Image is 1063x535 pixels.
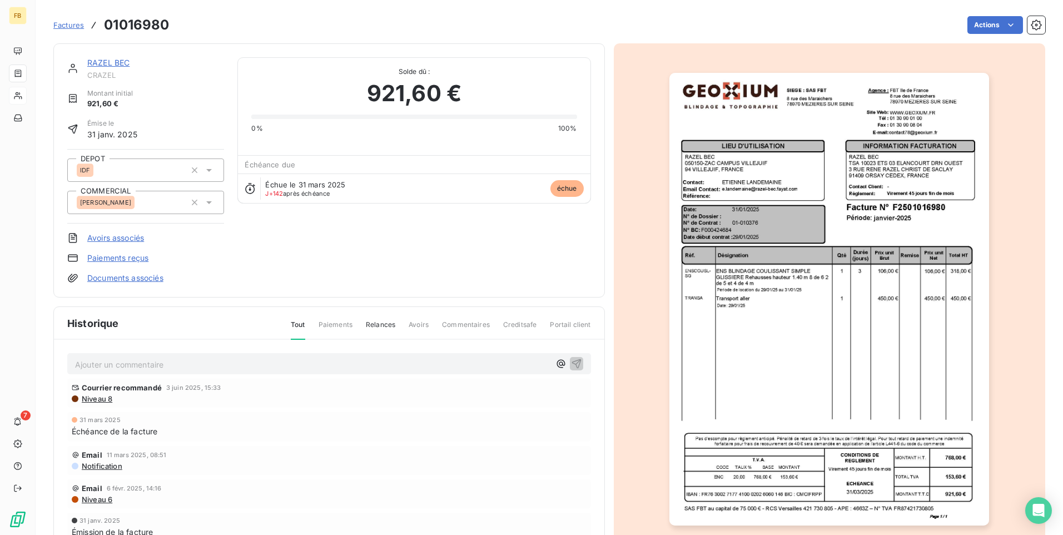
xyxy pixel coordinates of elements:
img: Logo LeanPay [9,511,27,528]
span: 31 janv. 2025 [80,517,120,524]
span: 3 juin 2025, 15:33 [166,384,221,391]
span: Avoirs [409,320,429,339]
span: Creditsafe [503,320,537,339]
span: Factures [53,21,84,29]
span: Commentaires [442,320,490,339]
span: Niveau 8 [81,394,112,403]
span: après échéance [265,190,330,197]
span: CRAZEL [87,71,224,80]
span: 7 [21,410,31,420]
span: Relances [366,320,395,339]
span: Historique [67,316,119,331]
span: échue [550,180,584,197]
span: 31 janv. 2025 [87,128,137,140]
span: 11 mars 2025, 08:51 [107,452,167,458]
span: [PERSON_NAME] [80,199,131,206]
span: 0% [251,123,262,133]
span: Niveau 6 [81,495,112,504]
span: Échéance due [245,160,295,169]
span: Tout [291,320,305,340]
span: Émise le [87,118,137,128]
h3: 01016980 [104,15,169,35]
a: Paiements reçus [87,252,148,264]
span: Notification [81,462,122,470]
span: Paiements [319,320,352,339]
span: Portail client [550,320,590,339]
a: RAZEL BEC [87,58,130,67]
span: Email [82,450,102,459]
img: invoice_thumbnail [669,73,989,526]
span: Échéance de la facture [72,425,157,437]
span: Montant initial [87,88,133,98]
span: Courrier recommandé [82,383,162,392]
span: 6 févr. 2025, 14:16 [107,485,162,492]
a: Documents associés [87,273,163,284]
span: J+142 [265,190,283,197]
a: Factures [53,19,84,31]
span: 921,60 € [87,98,133,110]
span: Solde dû : [251,67,577,77]
span: 31 mars 2025 [80,417,121,423]
div: Open Intercom Messenger [1025,497,1052,524]
span: Échue le 31 mars 2025 [265,180,345,189]
span: IDF [80,167,90,174]
a: Avoirs associés [87,232,144,244]
span: Email [82,484,102,493]
button: Actions [967,16,1023,34]
span: 921,60 € [367,77,461,110]
div: FB [9,7,27,24]
span: 100% [558,123,577,133]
